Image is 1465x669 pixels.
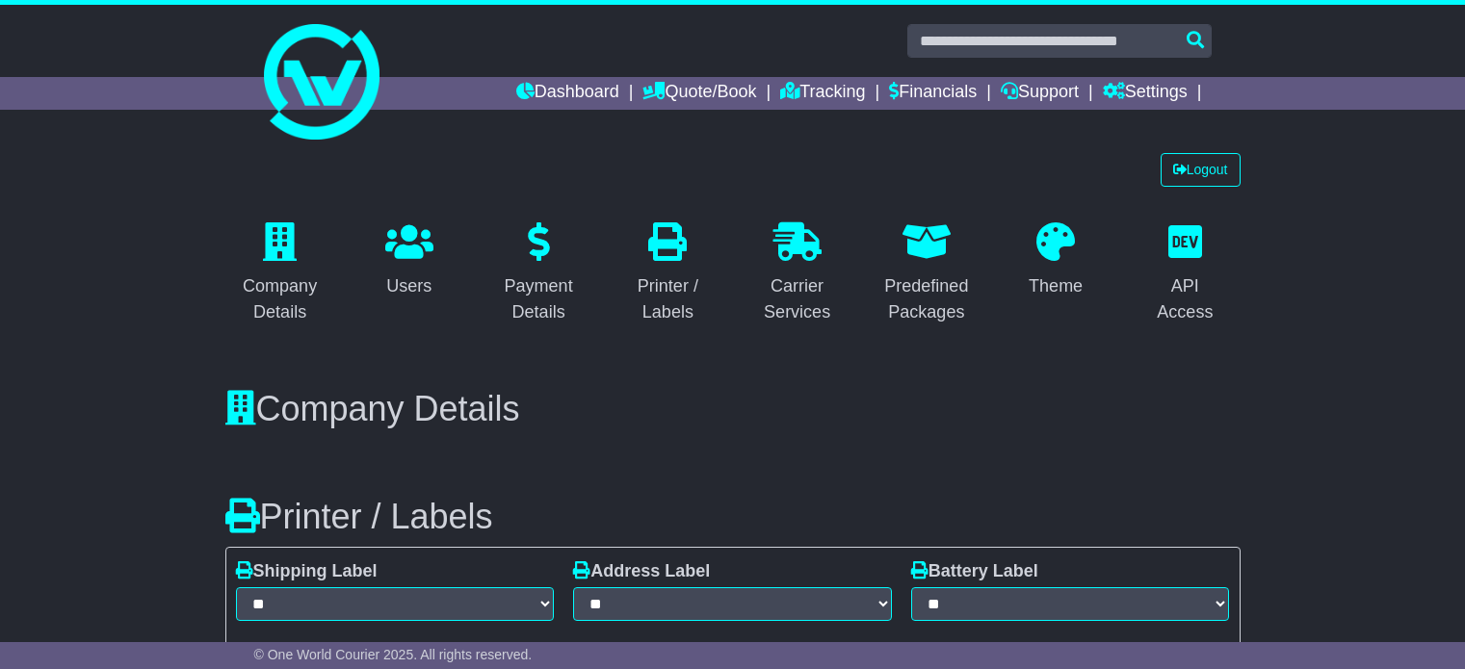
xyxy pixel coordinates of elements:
a: API Access [1130,216,1240,332]
a: Dashboard [516,77,619,110]
div: Payment Details [496,273,581,325]
a: Printer / Labels [613,216,722,332]
a: Settings [1103,77,1188,110]
h3: Printer / Labels [225,498,1241,536]
a: Theme [1016,216,1095,306]
div: API Access [1142,273,1227,325]
div: Company Details [238,273,323,325]
div: Predefined Packages [884,273,969,325]
label: Battery Label [911,561,1038,582]
a: Payment Details [484,216,593,332]
label: Shipping Label [236,561,378,582]
a: Quote/Book [642,77,756,110]
a: Tracking [780,77,865,110]
a: Predefined Packages [872,216,981,332]
a: Carrier Services [743,216,852,332]
div: Carrier Services [755,273,840,325]
label: Address Label [573,561,710,582]
span: © One World Courier 2025. All rights reserved. [254,647,533,662]
div: Theme [1029,273,1083,299]
div: Users [385,273,433,299]
a: Company Details [225,216,335,332]
a: Support [1001,77,1079,110]
a: Logout [1161,153,1241,187]
a: Financials [889,77,977,110]
h3: Company Details [225,390,1241,428]
a: Users [373,216,446,306]
div: Printer / Labels [625,273,710,325]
